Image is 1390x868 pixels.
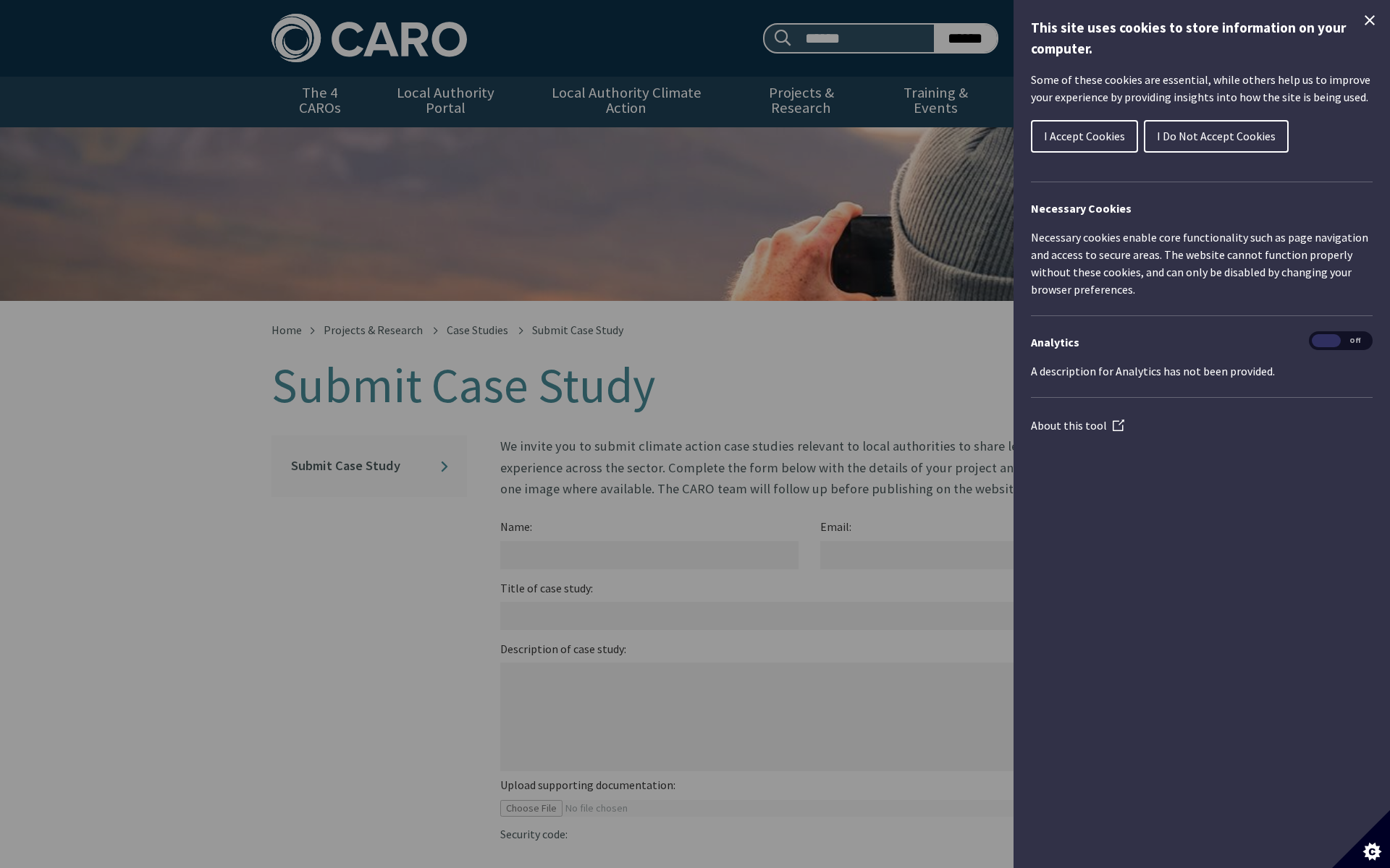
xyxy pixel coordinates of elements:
[1157,129,1276,143] span: I Do Not Accept Cookies
[1031,200,1373,217] h2: Necessary Cookies
[1332,810,1390,868] button: Set cookie preferences
[1144,120,1289,153] button: I Do Not Accept Cookies
[1341,334,1370,348] span: Off
[1031,71,1373,106] p: Some of these cookies are essential, while others help us to improve your experience by providing...
[1312,334,1341,348] span: On
[1031,229,1373,298] p: Necessary cookies enable core functionality such as page navigation and access to secure areas. T...
[1044,129,1125,143] span: I Accept Cookies
[1031,120,1138,153] button: I Accept Cookies
[1031,418,1124,433] a: About this tool
[1031,333,1373,351] h3: Analytics
[1031,17,1373,59] h1: This site uses cookies to store information on your computer.
[1361,12,1378,29] button: Close Cookie Control
[1031,362,1373,380] p: A description for Analytics has not been provided.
